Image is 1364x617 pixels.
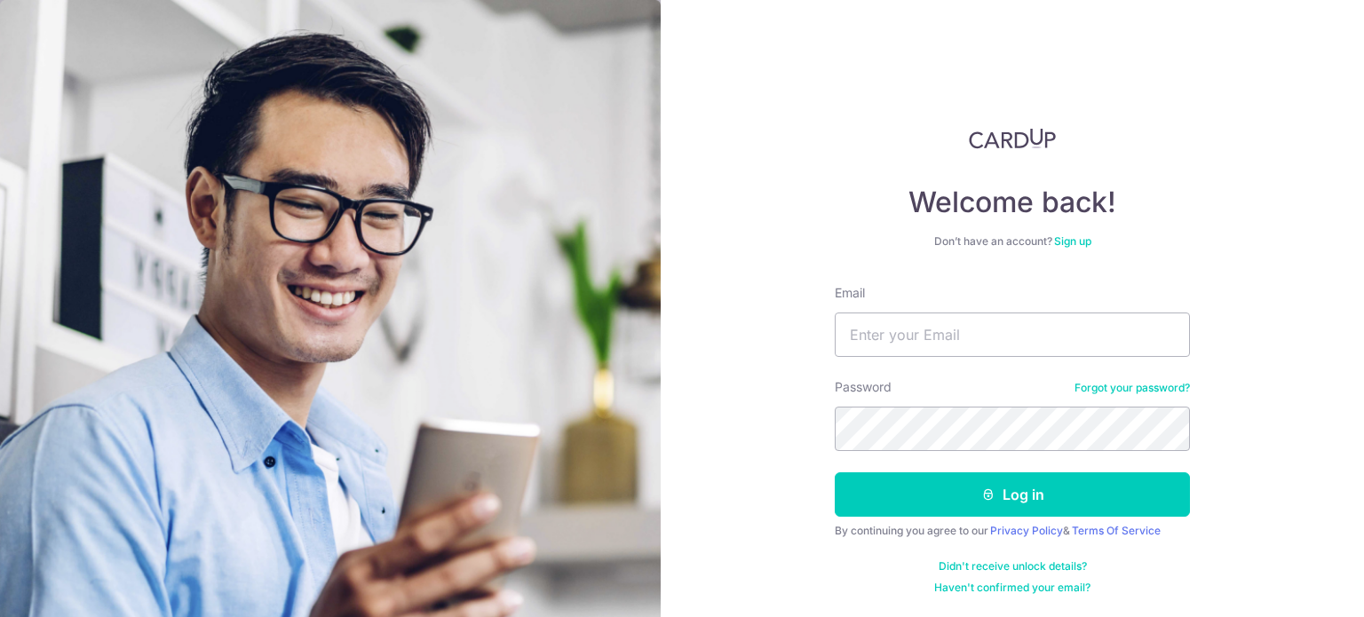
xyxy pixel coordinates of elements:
a: Forgot your password? [1075,381,1190,395]
a: Terms Of Service [1072,524,1161,537]
label: Email [835,284,865,302]
h4: Welcome back! [835,185,1190,220]
img: CardUp Logo [969,128,1056,149]
a: Sign up [1054,234,1091,248]
a: Haven't confirmed your email? [934,581,1090,595]
label: Password [835,378,892,396]
a: Privacy Policy [990,524,1063,537]
a: Didn't receive unlock details? [939,559,1087,573]
div: Don’t have an account? [835,234,1190,249]
button: Log in [835,472,1190,517]
div: By continuing you agree to our & [835,524,1190,538]
input: Enter your Email [835,312,1190,357]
